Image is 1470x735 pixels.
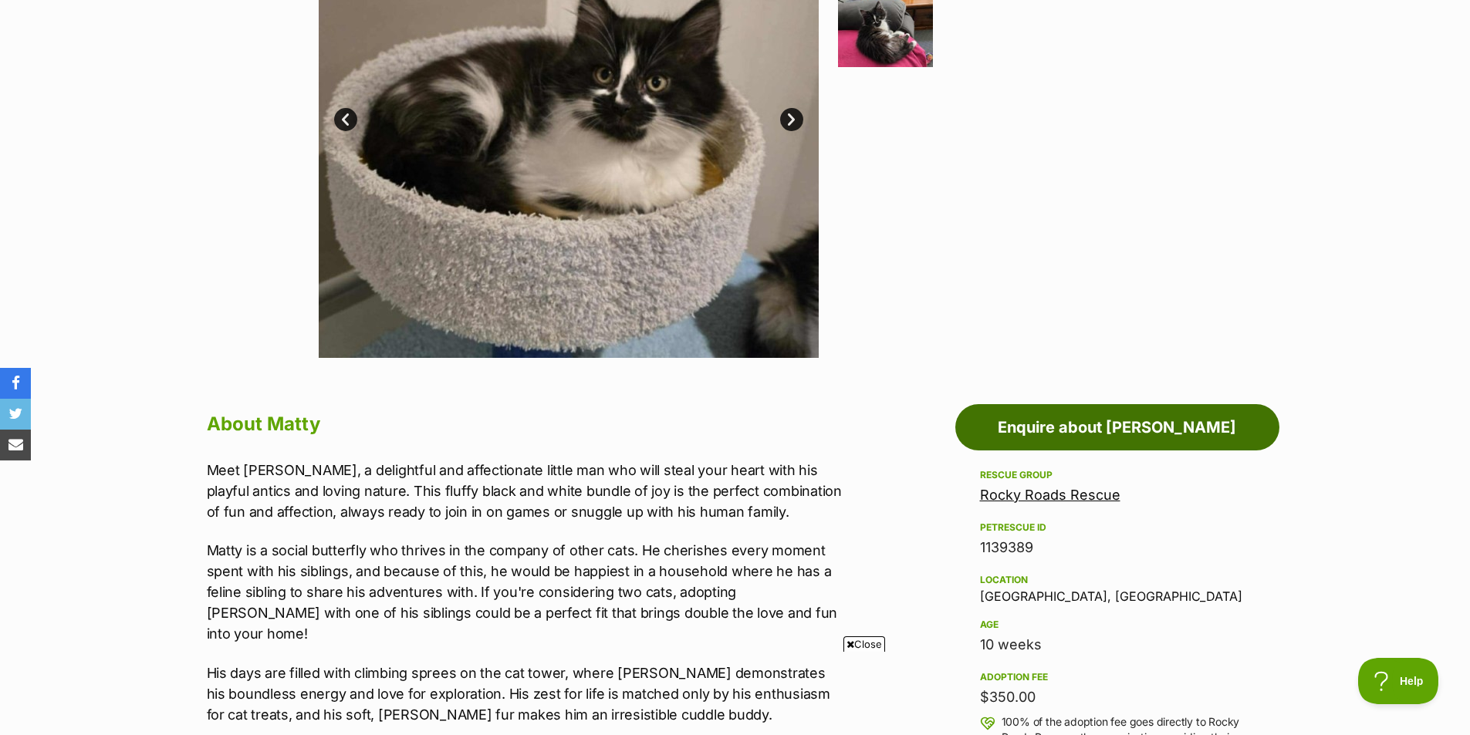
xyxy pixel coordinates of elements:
[334,108,357,131] a: Prev
[980,521,1255,534] div: PetRescue ID
[1358,658,1439,704] iframe: Help Scout Beacon - Open
[207,663,844,725] p: His days are filled with climbing sprees on the cat tower, where [PERSON_NAME] demonstrates his b...
[980,487,1120,503] a: Rocky Roads Rescue
[207,540,844,644] p: Matty is a social butterfly who thrives in the company of other cats. He cherishes every moment s...
[780,108,803,131] a: Next
[980,619,1255,631] div: Age
[131,110,259,216] img: https://img.kwcdn.com/product/1e23312618/a461edd5-7c83-4010-a3e8-95cb95a247b7_1500x1500.jpeg?imag...
[980,574,1255,586] div: Location
[980,537,1255,558] div: 1139389
[980,671,1255,683] div: Adoption fee
[980,634,1255,656] div: 10 weeks
[361,658,1110,727] iframe: Advertisement
[980,686,1255,708] div: $350.00
[843,636,885,652] span: Close
[980,469,1255,481] div: Rescue group
[980,571,1255,603] div: [GEOGRAPHIC_DATA], [GEOGRAPHIC_DATA]
[207,460,844,522] p: Meet [PERSON_NAME], a delightful and affectionate little man who will steal your heart with his p...
[955,404,1279,450] a: Enquire about [PERSON_NAME]
[207,407,844,441] h2: About Matty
